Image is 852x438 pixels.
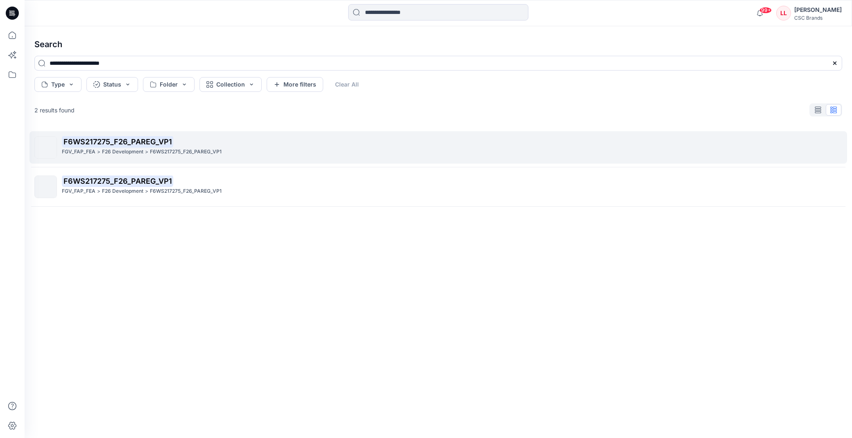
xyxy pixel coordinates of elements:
[143,77,195,92] button: Folder
[794,5,842,15] div: [PERSON_NAME]
[267,77,323,92] button: More filters
[97,148,100,156] p: >
[34,77,82,92] button: Type
[145,187,148,196] p: >
[199,77,262,92] button: Collection
[29,131,847,164] a: F6WS217275_F26_PAREG_VP1FGV_FAP_FEA>F26 Development>F6WS217275_F26_PAREG_VP1
[150,187,222,196] p: F6WS217275_F26_PAREG_VP1
[62,187,95,196] p: FGV_FAP_FEA
[28,33,849,56] h4: Search
[776,6,791,21] div: LL
[34,106,75,114] p: 2 results found
[102,187,143,196] p: F26 Development
[62,136,173,147] mark: F6WS217275_F26_PAREG_VP1
[62,175,173,187] mark: F6WS217275_F26_PAREG_VP1
[150,148,222,156] p: F6WS217275_F26_PAREG_VP1
[97,187,100,196] p: >
[102,148,143,156] p: F26 Development
[145,148,148,156] p: >
[759,7,772,14] span: 99+
[29,171,847,203] a: F6WS217275_F26_PAREG_VP1FGV_FAP_FEA>F26 Development>F6WS217275_F26_PAREG_VP1
[794,15,842,21] div: CSC Brands
[86,77,138,92] button: Status
[62,148,95,156] p: FGV_FAP_FEA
